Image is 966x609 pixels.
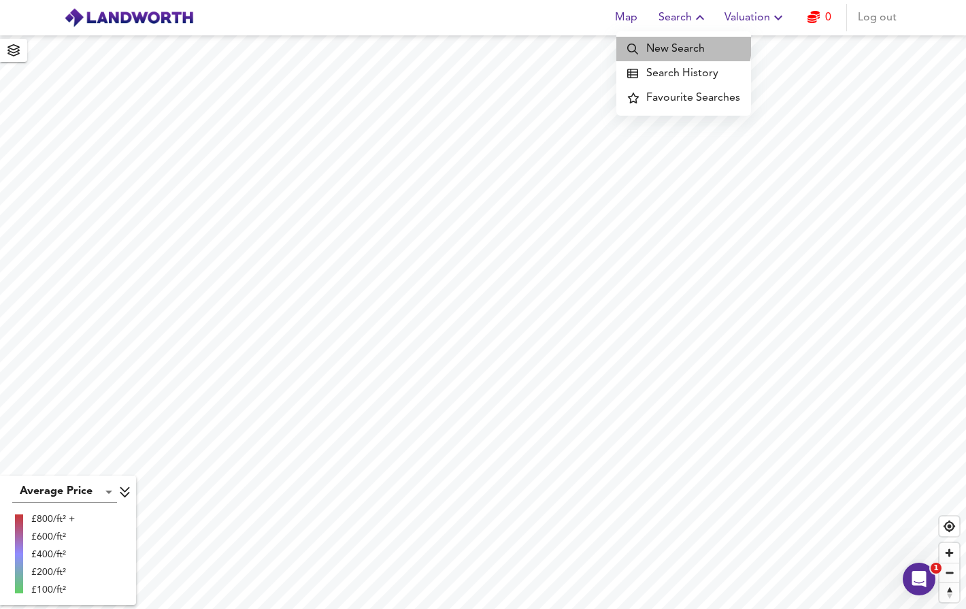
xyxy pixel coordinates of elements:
[939,582,959,602] button: Reset bearing to north
[31,548,75,561] div: £400/ft²
[807,8,831,27] a: 0
[939,563,959,582] button: Zoom out
[931,563,942,574] span: 1
[852,4,902,31] button: Log out
[31,512,75,526] div: £800/ft² +
[616,86,751,110] a: Favourite Searches
[653,4,714,31] button: Search
[604,4,648,31] button: Map
[659,8,708,27] span: Search
[12,481,117,503] div: Average Price
[724,8,786,27] span: Valuation
[616,37,751,61] a: New Search
[903,563,935,595] iframe: Intercom live chat
[31,565,75,579] div: £200/ft²
[939,583,959,602] span: Reset bearing to north
[858,8,897,27] span: Log out
[939,563,959,582] span: Zoom out
[31,583,75,597] div: £100/ft²
[616,61,751,86] a: Search History
[939,516,959,536] button: Find my location
[939,543,959,563] button: Zoom in
[719,4,792,31] button: Valuation
[610,8,642,27] span: Map
[31,530,75,544] div: £600/ft²
[64,7,194,28] img: logo
[797,4,841,31] button: 0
